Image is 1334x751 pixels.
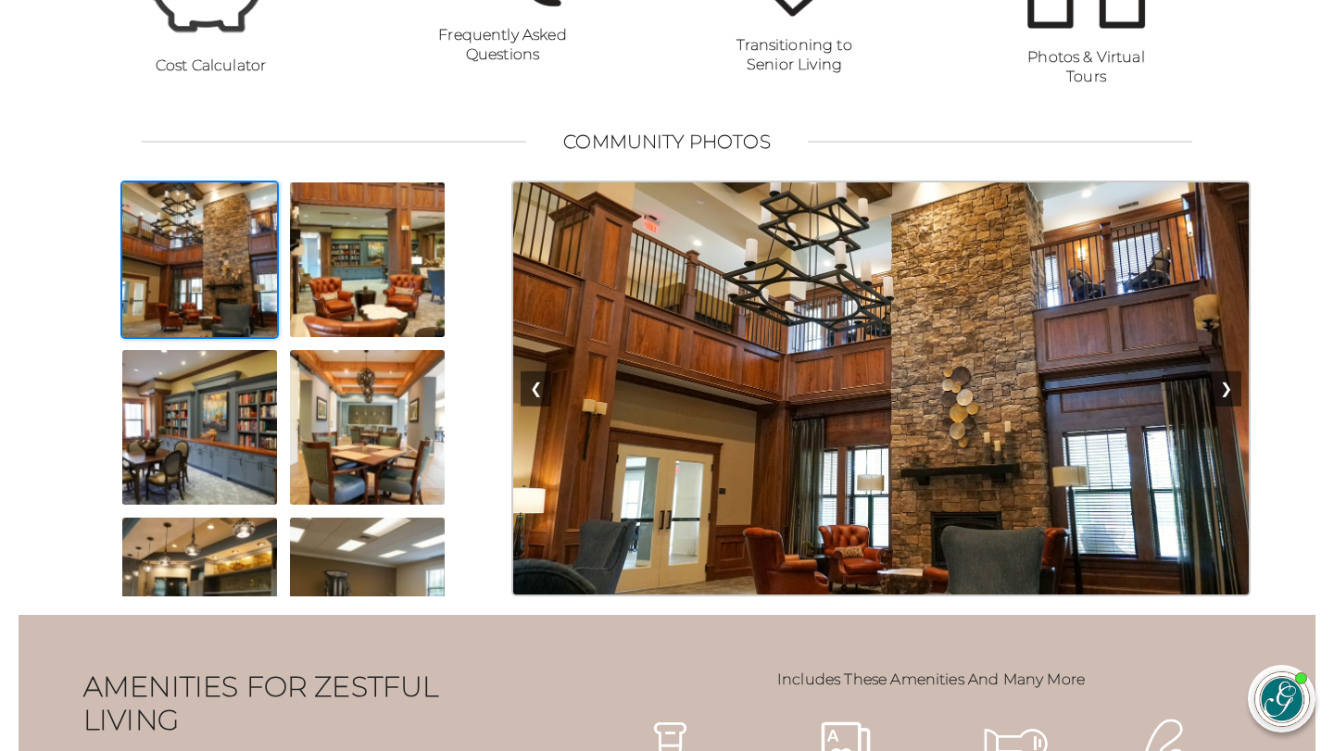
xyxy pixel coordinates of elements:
h2: Amenities for Zestful Living [83,670,510,737]
strong: Frequently Asked Questions [438,26,567,63]
button: Previous Image [521,371,551,407]
iframe: iframe [967,253,1315,647]
h3: Includes These Amenities And Many More [611,670,1251,688]
img: avatar [1255,672,1309,726]
h2: Community Photos [563,131,771,153]
strong: Photos & Virtual Tours [1027,48,1145,85]
strong: Cost Calculator [156,56,266,74]
strong: Transitioning to Senior Living [736,36,852,73]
